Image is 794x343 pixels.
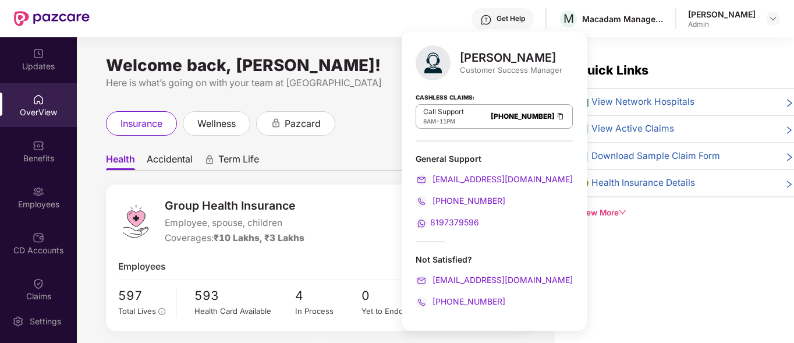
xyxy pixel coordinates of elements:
div: Settings [26,316,65,327]
div: Here is what’s going on with your team at [GEOGRAPHIC_DATA] [106,76,531,90]
img: logo [118,204,153,239]
a: [EMAIL_ADDRESS][DOMAIN_NAME] [416,174,573,184]
div: Yet to Endorse [361,305,428,317]
strong: Cashless Claims: [416,90,474,103]
img: svg+xml;base64,PHN2ZyB4bWxucz0iaHR0cDovL3d3dy53My5vcmcvMjAwMC9zdmciIHhtbG5zOnhsaW5rPSJodHRwOi8vd3... [416,45,451,80]
div: Admin [688,20,756,29]
div: animation [271,118,281,128]
p: Call Support [423,107,464,116]
span: wellness [197,116,236,131]
img: svg+xml;base64,PHN2ZyBpZD0iVXBkYXRlZCIgeG1sbnM9Imh0dHA6Ly93d3cudzMub3JnLzIwMDAvc3ZnIiB3aWR0aD0iMj... [33,48,44,59]
div: [PERSON_NAME] [460,51,562,65]
img: svg+xml;base64,PHN2ZyB4bWxucz0iaHR0cDovL3d3dy53My5vcmcvMjAwMC9zdmciIHdpZHRoPSIyMCIgaGVpZ2h0PSIyMC... [416,174,427,186]
span: 📄 Download Sample Claim Form [578,149,720,163]
a: [PHONE_NUMBER] [416,196,505,206]
span: 597 [118,286,168,305]
img: svg+xml;base64,PHN2ZyB4bWxucz0iaHR0cDovL3d3dy53My5vcmcvMjAwMC9zdmciIHdpZHRoPSIyMCIgaGVpZ2h0PSIyMC... [416,296,427,308]
div: Macadam Management Services Private Limited [582,13,664,24]
div: Customer Success Manager [460,65,562,75]
span: Employee, spouse, children [165,216,304,230]
span: [EMAIL_ADDRESS][DOMAIN_NAME] [430,275,573,285]
div: In Process [295,305,362,317]
img: svg+xml;base64,PHN2ZyBpZD0iU2V0dGluZy0yMHgyMCIgeG1sbnM9Imh0dHA6Ly93d3cudzMub3JnLzIwMDAvc3ZnIiB3aW... [12,316,24,327]
div: General Support [416,153,573,229]
span: 🍏 Health Insurance Details [578,176,695,190]
span: Accidental [147,153,193,170]
span: pazcard [285,116,321,131]
span: [PHONE_NUMBER] [430,296,505,306]
img: svg+xml;base64,PHN2ZyBpZD0iRW1wbG95ZWVzIiB4bWxucz0iaHR0cDovL3d3dy53My5vcmcvMjAwMC9zdmciIHdpZHRoPS... [33,186,44,197]
div: Not Satisfied? [416,254,573,265]
div: - [423,116,464,126]
img: svg+xml;base64,PHN2ZyB4bWxucz0iaHR0cDovL3d3dy53My5vcmcvMjAwMC9zdmciIHdpZHRoPSIyMCIgaGVpZ2h0PSIyMC... [416,275,427,287]
span: right [785,124,794,136]
img: svg+xml;base64,PHN2ZyB4bWxucz0iaHR0cDovL3d3dy53My5vcmcvMjAwMC9zdmciIHdpZHRoPSIyMCIgaGVpZ2h0PSIyMC... [416,196,427,207]
span: Quick Links [578,63,648,77]
img: svg+xml;base64,PHN2ZyBpZD0iRHJvcGRvd24tMzJ4MzIiIHhtbG5zPSJodHRwOi8vd3d3LnczLm9yZy8yMDAwL3N2ZyIgd2... [768,14,778,23]
img: svg+xml;base64,PHN2ZyB4bWxucz0iaHR0cDovL3d3dy53My5vcmcvMjAwMC9zdmciIHdpZHRoPSIyMCIgaGVpZ2h0PSIyMC... [416,218,427,229]
span: 11PM [439,118,455,125]
span: 0 [361,286,428,305]
div: animation [204,154,215,165]
span: Group Health Insurance [165,197,304,215]
img: New Pazcare Logo [14,11,90,26]
img: svg+xml;base64,PHN2ZyBpZD0iQ2xhaW0iIHhtbG5zPSJodHRwOi8vd3d3LnczLm9yZy8yMDAwL3N2ZyIgd2lkdGg9IjIwIi... [33,278,44,289]
span: Total Lives [118,306,156,316]
span: Employees [118,260,166,274]
a: [PHONE_NUMBER] [491,112,555,121]
div: View More [578,207,794,219]
span: 8AM [423,118,436,125]
img: svg+xml;base64,PHN2ZyBpZD0iQmVuZWZpdHMiIHhtbG5zPSJodHRwOi8vd3d3LnczLm9yZy8yMDAwL3N2ZyIgd2lkdGg9Ij... [33,140,44,151]
span: ₹10 Lakhs, ₹3 Lakhs [214,232,304,243]
a: [PHONE_NUMBER] [416,296,505,306]
div: General Support [416,153,573,164]
div: Welcome back, [PERSON_NAME]! [106,61,531,70]
span: down [619,208,627,217]
span: 593 [194,286,295,305]
span: M [563,12,574,26]
img: svg+xml;base64,PHN2ZyBpZD0iQ0RfQWNjb3VudHMiIGRhdGEtbmFtZT0iQ0QgQWNjb3VudHMiIHhtbG5zPSJodHRwOi8vd3... [33,232,44,243]
img: Clipboard Icon [556,111,565,121]
div: Not Satisfied? [416,254,573,308]
a: [EMAIL_ADDRESS][DOMAIN_NAME] [416,275,573,285]
img: svg+xml;base64,PHN2ZyBpZD0iSGVscC0zMngzMiIgeG1sbnM9Imh0dHA6Ly93d3cudzMub3JnLzIwMDAvc3ZnIiB3aWR0aD... [480,14,492,26]
span: info-circle [158,308,165,315]
div: [PERSON_NAME] [688,9,756,20]
span: 4 [295,286,362,305]
span: Health [106,153,135,170]
span: 🏥 View Network Hospitals [578,95,694,109]
span: right [785,97,794,109]
span: 8197379596 [430,217,479,227]
span: [PHONE_NUMBER] [430,196,505,206]
span: [EMAIL_ADDRESS][DOMAIN_NAME] [430,174,573,184]
span: Term Life [218,153,259,170]
span: right [785,151,794,163]
div: Coverages: [165,231,304,245]
img: svg+xml;base64,PHN2ZyBpZD0iSG9tZSIgeG1sbnM9Imh0dHA6Ly93d3cudzMub3JnLzIwMDAvc3ZnIiB3aWR0aD0iMjAiIG... [33,94,44,105]
span: insurance [120,116,162,131]
a: 8197379596 [416,217,479,227]
div: Get Help [497,14,525,23]
span: 📊 View Active Claims [578,122,674,136]
span: right [785,178,794,190]
div: Health Card Available [194,305,295,317]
